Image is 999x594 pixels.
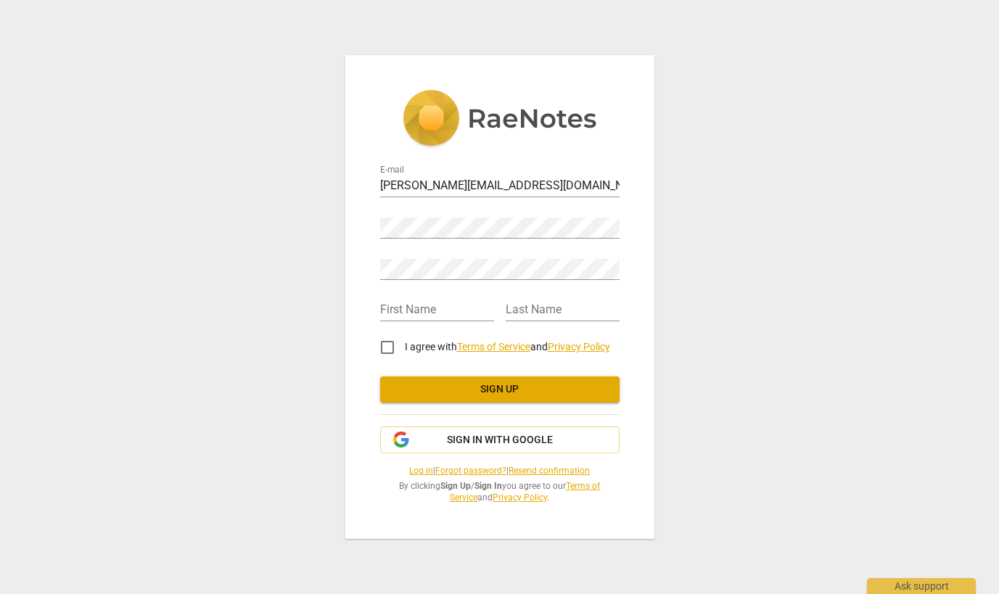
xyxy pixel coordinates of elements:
[380,480,620,504] span: By clicking / you agree to our and .
[867,578,976,594] div: Ask support
[509,466,590,476] a: Resend confirmation
[457,341,530,352] a: Terms of Service
[435,466,506,476] a: Forgot password?
[392,382,608,397] span: Sign up
[447,433,553,447] span: Sign in with Google
[380,376,620,403] button: Sign up
[380,465,620,477] span: | |
[548,341,610,352] a: Privacy Policy
[380,426,620,454] button: Sign in with Google
[409,466,433,476] a: Log in
[440,481,471,491] b: Sign Up
[474,481,502,491] b: Sign In
[405,341,610,352] span: I agree with and
[403,90,597,149] img: 5ac2273c67554f335776073100b6d88f.svg
[380,165,404,174] label: E-mail
[493,492,547,503] a: Privacy Policy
